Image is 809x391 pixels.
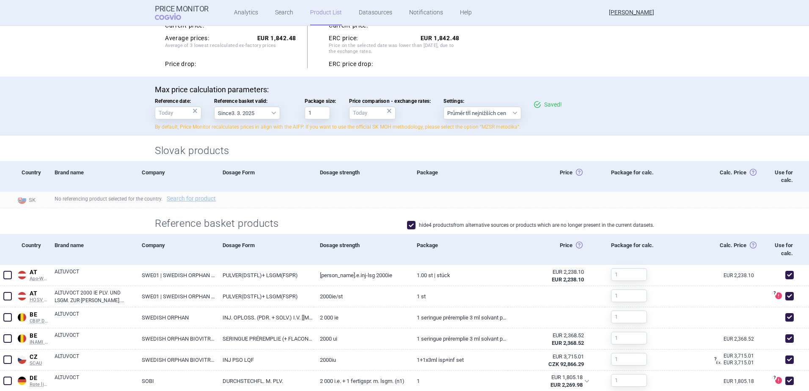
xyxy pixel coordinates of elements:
a: BEBECBIP DCI [15,309,48,324]
a: DEDERote liste [15,373,48,388]
a: BEBEINAMI RPS [15,330,48,345]
span: Settings: [443,98,521,104]
span: No referencing product selected for the country. [55,196,220,202]
div: Company [135,161,216,192]
a: ALTUVOCT [55,331,135,347]
input: 1 [611,268,647,281]
input: Reference date:× [155,107,201,119]
div: Company [135,234,216,264]
div: × [193,106,198,116]
span: Average of 3 lowest recalculated ex-factory prices [165,43,296,56]
a: 1 St [410,286,507,307]
strong: Price drop: [165,61,196,68]
span: Reference date: [155,98,201,104]
span: AT [30,269,48,276]
span: CBIP DCI [30,318,48,324]
a: ALTUVOCT [55,374,135,389]
div: Dosage Form [216,234,313,264]
input: 1 [611,311,647,323]
div: EUR 3,715.01 [514,353,584,361]
h2: Slovak products [155,144,654,158]
strong: EUR 2,269.98 [550,382,583,388]
strong: Price Monitor [155,5,209,13]
a: [PERSON_NAME].E.INJ-LSG 2000IE [314,265,410,286]
span: Ex. [716,360,722,365]
p: Max price calculation parameters: [155,85,654,94]
span: BE [30,311,48,319]
select: Reference basket valid: [214,107,280,119]
img: Germany [18,377,26,385]
span: Price on the selected date was lower than [DATE], due to the exchange rates. [329,43,460,56]
a: PULVER(DSTFL)+ LSGM(FSPR) [216,265,313,286]
div: Use for calc. [757,234,797,264]
div: EUR 2,368.52 [514,332,584,339]
a: Search for product [167,195,216,201]
div: Package [410,161,507,192]
a: 2000IU [314,350,410,370]
div: Price [508,161,605,192]
a: INJ PSO LQF [216,350,313,370]
a: 1+1X3ML ISP+INF SET [410,350,507,370]
div: EUR 1,805.18 [514,374,583,381]
a: ALTUVOCT [55,268,135,283]
div: Use for calc. [757,161,797,192]
label: hide 4 products from alternative sources or products which are no longer present in the current d... [407,221,654,229]
a: ATATHOSV EK BASIC [15,288,48,303]
select: Settings: [443,107,521,119]
div: Calc. Price [669,234,757,264]
span: Rote liste [30,382,48,388]
a: SWEDISH ORPHAN BIOVITRUM [135,328,216,349]
a: SWEDISH ORPHAN BIOVITRUM AB (PUBL), [GEOGRAPHIC_DATA] [135,350,216,370]
a: CZCZSCAU [15,352,48,366]
input: 1 [611,374,647,387]
div: Calc. Price [669,161,757,192]
img: Austria [18,292,26,300]
span: ? [713,357,718,362]
span: SCAU [30,361,48,366]
strong: ERC price: [329,35,358,42]
a: SWE01 | SWEDISH ORPHAN BIOVITRUM [135,265,216,286]
abbr: Ex-Factory bez DPH zo zdroja [514,353,584,368]
span: AT [30,290,48,297]
a: 1.00 ST | Stück [410,265,507,286]
strong: Average prices: [165,35,209,42]
strong: ERC price drop: [329,61,373,68]
a: SWEDISH ORPHAN [135,307,216,328]
strong: EUR 2,238.10 [552,276,584,283]
input: 1 [611,289,647,302]
a: Price MonitorCOGVIO [155,5,209,21]
a: ALTUVOCT [55,310,135,325]
abbr: Ex-Factory bez DPH zo zdroja [514,332,584,347]
a: SERINGUE PRÉREMPLIE (+ FLACON INJECTABLE) [216,328,313,349]
span: ? [772,375,777,380]
div: Country [15,161,48,192]
a: 2000IE/ST [314,286,410,307]
input: 1 [611,332,647,344]
div: Brand name [48,161,135,192]
span: Price comparison - exchange rates: [349,98,431,104]
a: 2 000 IE [314,307,410,328]
div: Price [508,234,605,264]
a: EUR 3,715.01 [716,353,757,358]
a: EUR 1,805.18 [724,379,757,384]
strong: EUR 1,842.48 [257,35,296,41]
div: Package for calc. [605,234,669,264]
input: Price comparison - exchange rates:× [349,107,396,119]
a: ATATApo-Warenv.I [15,267,48,282]
strong: EUR 2,368.52 [552,340,584,346]
span: ? [772,291,777,296]
div: × [387,106,392,116]
div: Dosage strength [314,161,410,192]
div: Package for calc. [605,161,669,192]
a: 2000 UI [314,328,410,349]
span: SK [15,194,48,205]
div: EUR 3,715.01 [716,358,757,367]
a: EUR 2,368.52 [724,336,757,341]
a: SWE01 | SWEDISH ORPHAN BIOVITRUM [135,286,216,307]
span: Reference basket valid: [214,98,292,104]
a: ALTUVOCT 2000 IE PLV. UND LSGM. ZUR [PERSON_NAME]. EINER INJ.LSG. [55,289,135,304]
div: Dosage strength [314,234,410,264]
abbr: MZSR metodika (hradené LP na recept) [514,374,583,389]
input: 1 [611,353,647,366]
span: DE [30,374,48,382]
